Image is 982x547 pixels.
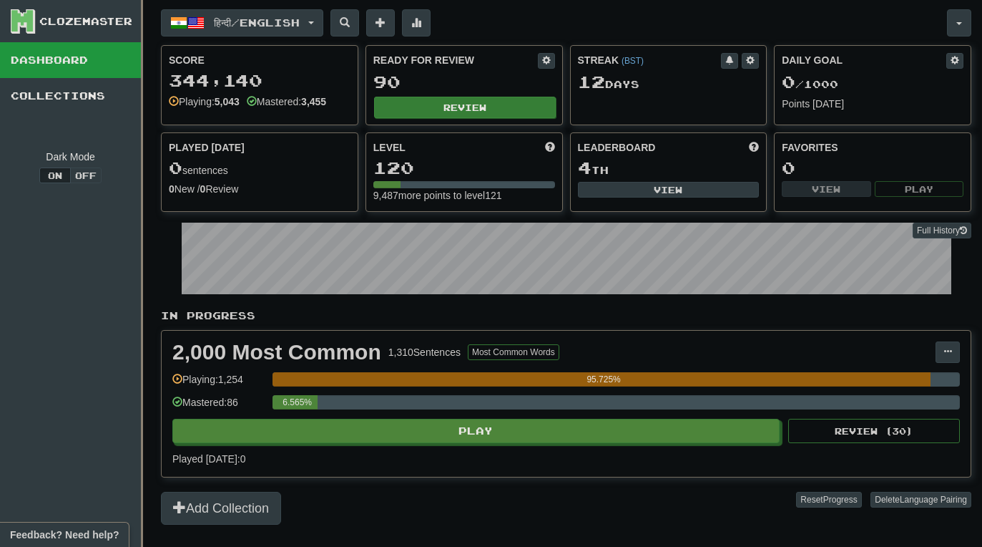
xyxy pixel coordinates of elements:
[172,342,381,363] div: 2,000 Most Common
[247,95,326,109] div: Mastered:
[823,495,858,505] span: Progress
[330,9,359,37] button: Search sentences
[172,372,265,396] div: Playing: 1,254
[373,188,555,203] div: 9,487 more points to level 121
[169,72,350,89] div: 344,140
[373,140,406,155] span: Level
[366,9,395,37] button: Add sentence to collection
[782,140,963,155] div: Favorites
[578,182,760,198] button: View
[782,78,838,90] span: / 1000
[161,492,281,525] button: Add Collection
[796,492,861,508] button: ResetProgress
[172,419,780,443] button: Play
[169,183,175,195] strong: 0
[402,9,431,37] button: More stats
[169,158,182,178] span: 0
[870,492,971,508] button: DeleteLanguage Pairing
[374,97,556,118] button: Review
[578,140,656,155] span: Leaderboard
[373,53,538,67] div: Ready for Review
[913,223,971,238] a: Full History
[301,96,326,107] strong: 3,455
[214,16,300,29] span: हिन्दी / English
[388,345,461,359] div: 1,310 Sentences
[578,53,722,67] div: Streak
[11,150,130,164] div: Dark Mode
[169,182,350,196] div: New / Review
[373,159,555,177] div: 120
[169,53,350,67] div: Score
[749,140,759,155] span: This week in points, UTC
[578,159,760,178] div: th
[277,372,931,387] div: 95.725%
[782,53,946,69] div: Daily Goal
[215,96,240,107] strong: 5,043
[373,73,555,91] div: 90
[782,159,963,177] div: 0
[39,168,71,183] button: On
[70,168,102,183] button: Off
[900,495,967,505] span: Language Pairing
[10,528,119,542] span: Open feedback widget
[788,419,960,443] button: Review (30)
[169,95,240,109] div: Playing:
[578,73,760,92] div: Day s
[169,159,350,178] div: sentences
[578,72,605,92] span: 12
[277,395,318,410] div: 6.565%
[578,158,591,178] span: 4
[622,56,644,66] a: (BST)
[468,344,559,360] button: Most Common Words
[875,181,963,197] button: Play
[169,140,245,155] span: Played [DATE]
[200,183,206,195] strong: 0
[782,181,870,197] button: View
[161,309,971,323] p: In Progress
[545,140,555,155] span: Score more points to level up
[172,453,245,465] span: Played [DATE]: 0
[39,14,132,29] div: Clozemaster
[172,395,265,419] div: Mastered: 86
[782,97,963,111] div: Points [DATE]
[161,9,323,37] button: हिन्दी/English
[782,72,795,92] span: 0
